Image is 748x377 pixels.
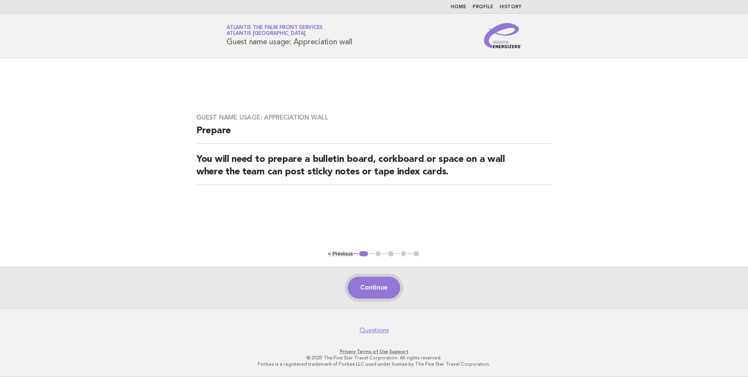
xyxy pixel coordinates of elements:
a: Questions [360,326,389,334]
a: Atlantis The Palm Front ServicesAtlantis [GEOGRAPHIC_DATA] [227,25,323,36]
h3: Guest name usage: Appreciation wall [196,114,552,121]
a: Home [451,5,466,9]
button: Continue [348,277,400,299]
p: © 2025 The Five Star Travel Corporation. All rights reserved. [135,355,613,361]
a: History [500,5,521,9]
h2: Prepare [196,125,552,144]
p: · · [135,348,613,355]
h1: Guest name usage: Appreciation wall [227,25,352,46]
a: Privacy [340,349,356,354]
a: Terms of Use [357,349,388,354]
a: Support [389,349,408,354]
img: Service Energizers [484,23,521,48]
a: Profile [473,5,493,9]
button: < Previous [328,251,352,257]
h2: You will need to prepare a bulletin board, corkboard or space on a wall where the team can post s... [196,153,552,185]
span: Atlantis [GEOGRAPHIC_DATA] [227,31,306,36]
p: Forbes is a registered trademark of Forbes LLC used under license by The Five Star Travel Corpora... [135,361,613,367]
button: 1 [358,250,369,258]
